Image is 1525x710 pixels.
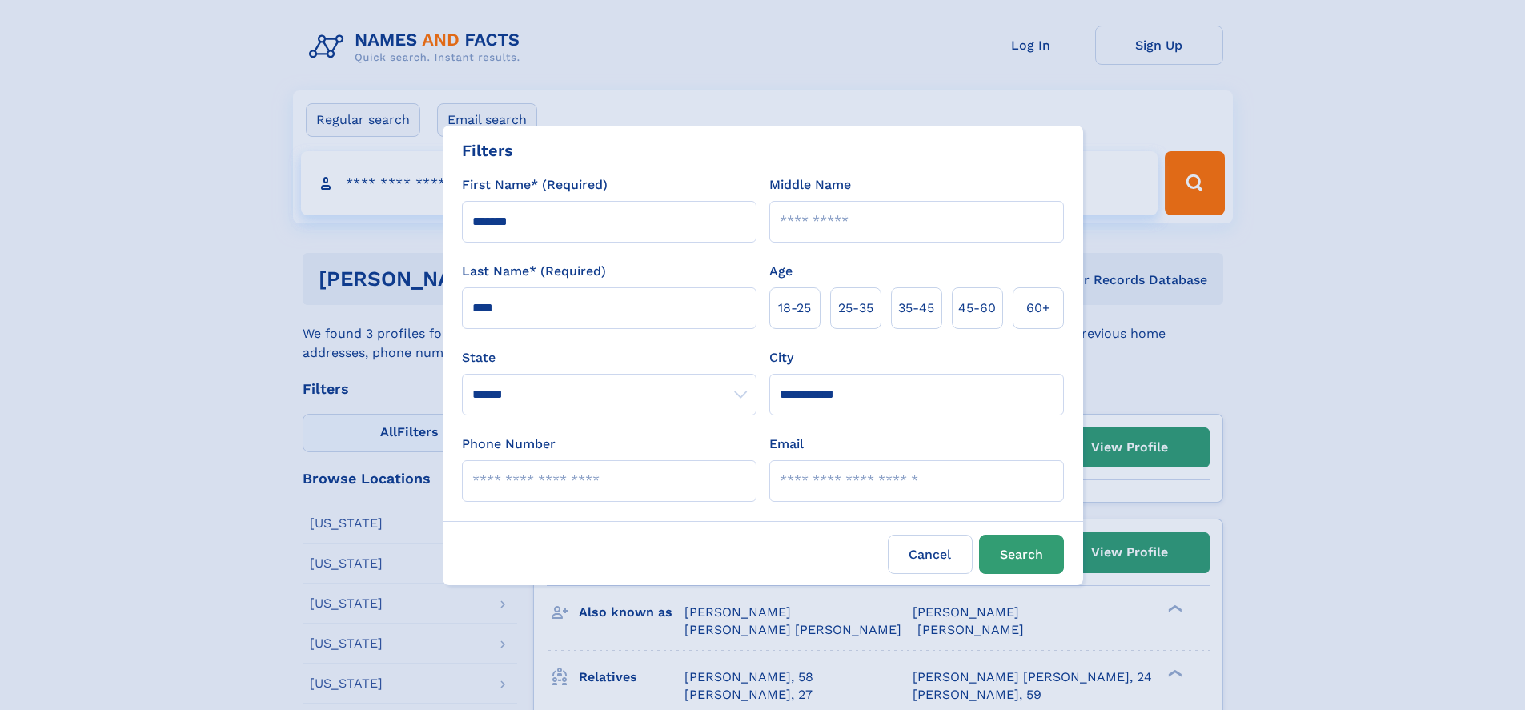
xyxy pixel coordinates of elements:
[462,138,513,162] div: Filters
[462,435,556,454] label: Phone Number
[898,299,934,318] span: 35‑45
[888,535,973,574] label: Cancel
[958,299,996,318] span: 45‑60
[462,262,606,281] label: Last Name* (Required)
[462,348,756,367] label: State
[769,435,804,454] label: Email
[838,299,873,318] span: 25‑35
[778,299,811,318] span: 18‑25
[769,262,793,281] label: Age
[462,175,608,195] label: First Name* (Required)
[769,348,793,367] label: City
[1026,299,1050,318] span: 60+
[769,175,851,195] label: Middle Name
[979,535,1064,574] button: Search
